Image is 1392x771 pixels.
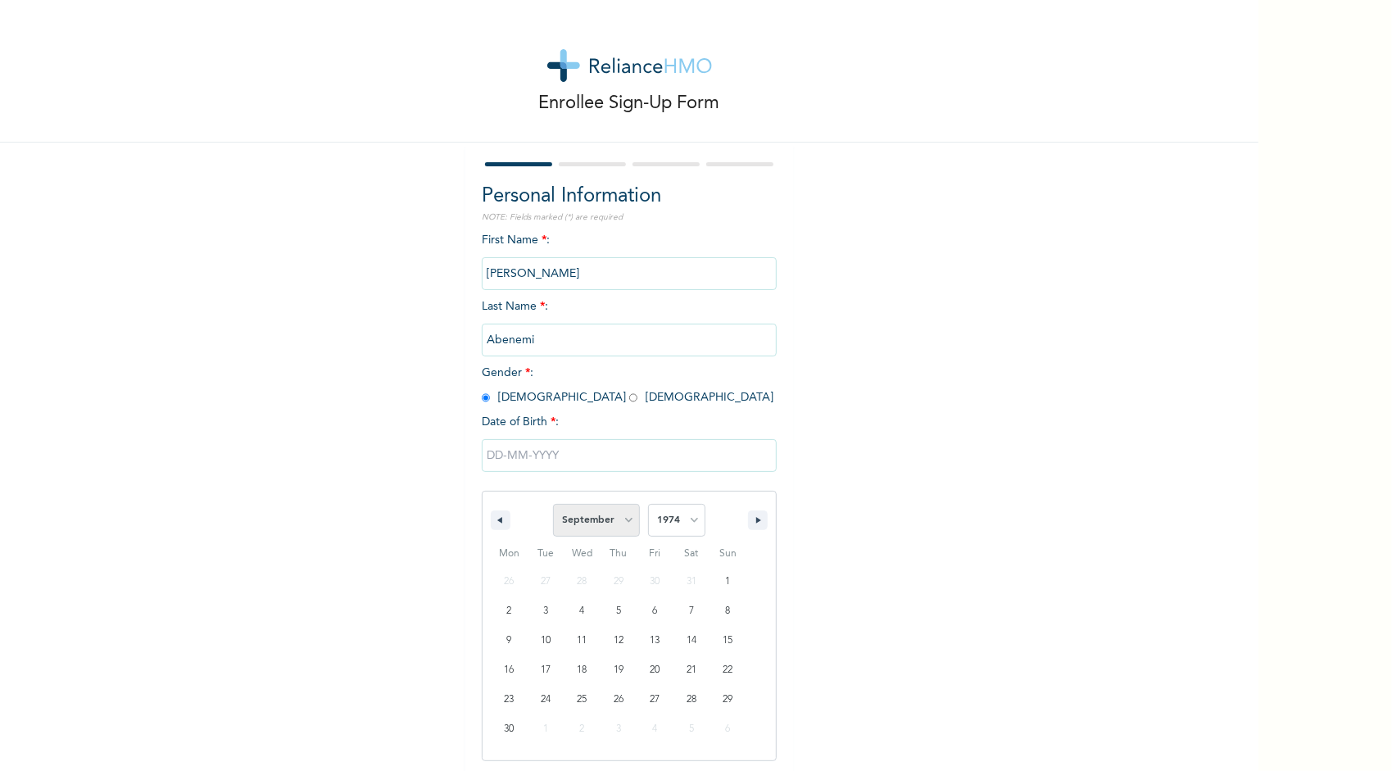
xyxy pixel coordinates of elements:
button: 4 [564,596,601,626]
span: 20 [651,655,660,685]
button: 5 [601,596,637,626]
span: 11 [577,626,587,655]
span: 12 [614,626,623,655]
button: 3 [528,596,565,626]
button: 24 [528,685,565,714]
span: 25 [577,685,587,714]
span: 27 [651,685,660,714]
button: 26 [601,685,637,714]
span: 17 [541,655,551,685]
button: 29 [710,685,746,714]
span: 16 [504,655,514,685]
span: 8 [726,596,731,626]
button: 27 [637,685,673,714]
button: 21 [673,655,710,685]
span: 7 [689,596,694,626]
span: Last Name : [482,301,777,346]
img: logo [547,49,712,82]
span: 4 [579,596,584,626]
button: 18 [564,655,601,685]
button: 8 [710,596,746,626]
span: 1 [726,567,731,596]
input: Enter your first name [482,257,777,290]
span: 26 [614,685,623,714]
span: 21 [687,655,696,685]
button: 17 [528,655,565,685]
button: 7 [673,596,710,626]
button: 13 [637,626,673,655]
span: Wed [564,541,601,567]
span: 10 [541,626,551,655]
button: 12 [601,626,637,655]
button: 15 [710,626,746,655]
span: 5 [616,596,621,626]
span: 19 [614,655,623,685]
span: 22 [723,655,733,685]
h2: Personal Information [482,182,777,211]
span: Mon [491,541,528,567]
span: 15 [723,626,733,655]
button: 25 [564,685,601,714]
span: 14 [687,626,696,655]
span: 9 [506,626,511,655]
span: 24 [541,685,551,714]
button: 11 [564,626,601,655]
p: Enrollee Sign-Up Form [539,90,720,117]
span: 2 [506,596,511,626]
input: Enter your last name [482,324,777,356]
button: 14 [673,626,710,655]
span: 28 [687,685,696,714]
span: First Name : [482,234,777,279]
button: 30 [491,714,528,744]
span: 13 [651,626,660,655]
button: 9 [491,626,528,655]
button: 16 [491,655,528,685]
span: 30 [504,714,514,744]
button: 6 [637,596,673,626]
span: Thu [601,541,637,567]
button: 20 [637,655,673,685]
span: 6 [653,596,658,626]
span: Sun [710,541,746,567]
span: Gender : [DEMOGRAPHIC_DATA] [DEMOGRAPHIC_DATA] [482,367,773,403]
button: 10 [528,626,565,655]
span: 23 [504,685,514,714]
span: 18 [577,655,587,685]
button: 1 [710,567,746,596]
span: Date of Birth : [482,414,559,431]
span: Tue [528,541,565,567]
span: 3 [543,596,548,626]
p: NOTE: Fields marked (*) are required [482,211,777,224]
span: Fri [637,541,673,567]
button: 28 [673,685,710,714]
span: Sat [673,541,710,567]
input: DD-MM-YYYY [482,439,777,472]
button: 19 [601,655,637,685]
span: 29 [723,685,733,714]
button: 23 [491,685,528,714]
button: 22 [710,655,746,685]
button: 2 [491,596,528,626]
